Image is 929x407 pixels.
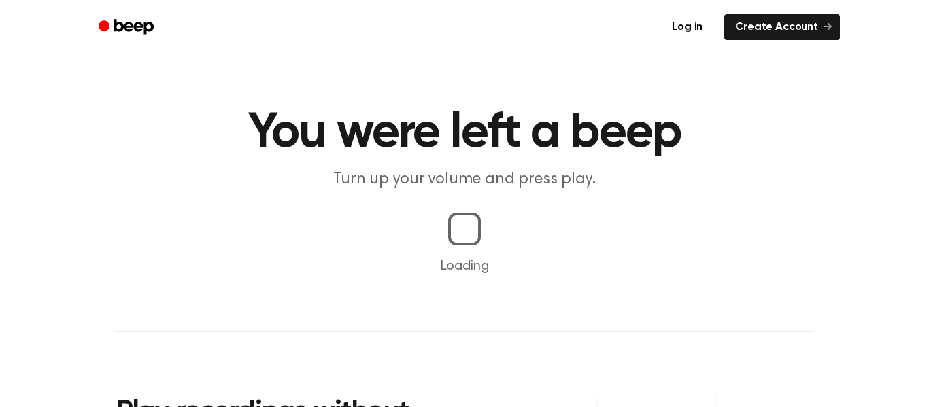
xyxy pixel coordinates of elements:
[658,12,716,43] a: Log in
[724,14,840,40] a: Create Account
[16,256,913,277] p: Loading
[89,14,166,41] a: Beep
[203,169,726,191] p: Turn up your volume and press play.
[116,109,813,158] h1: You were left a beep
